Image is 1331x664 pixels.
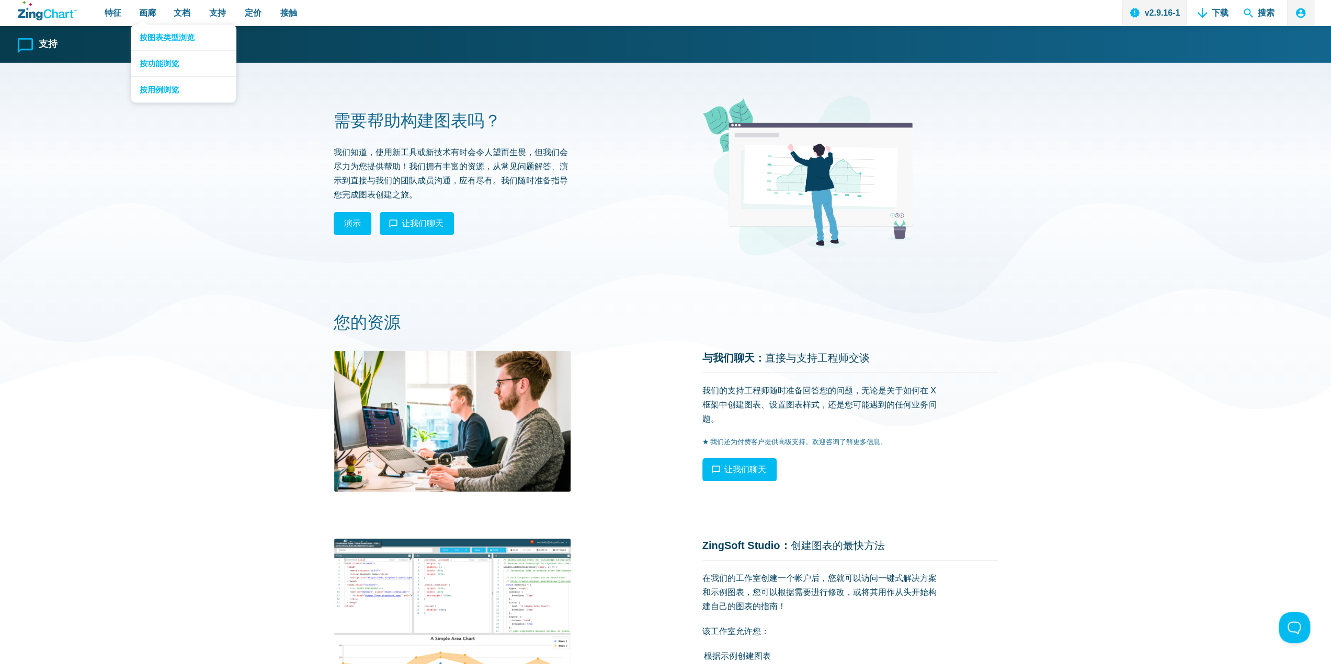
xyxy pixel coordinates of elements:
iframe: Toggle Customer Support [1279,612,1310,643]
a: 演示 [334,212,371,235]
font: 按功能浏览 [140,59,179,68]
font: 演示 [344,219,361,228]
font: 让我们聊天 [402,219,443,228]
font: 我们知道，使用新工具或新技术有时会令人望而生畏，但我们会尽力为您提供帮助！我们拥有丰富的资源，从常见问题解答、演示到直接与我们的团队成员沟通，应有尽有。我们随时准备指导您完成图表创建之旅。 [334,148,568,200]
font: 特征 [105,8,121,17]
font: 直接与支持工程师交谈 [765,352,870,364]
font: 接触 [280,8,297,17]
font: 创建图表的最快方法 [790,540,884,551]
font: 按图表类型浏览 [140,33,195,42]
a: 按功能浏览 [131,50,236,76]
a: ZingChart 徽标。点击返回主页 [18,1,77,20]
font: 支持 [209,8,226,17]
a: 按图表类型浏览 [131,25,236,50]
font: 按用例浏览 [140,85,179,94]
font: 根据示例创建图表 [704,651,771,660]
font: 支持 [39,39,58,49]
font: 文档 [174,8,190,17]
font: 我们的支持工程师随时准备回答您的问题，无论是关于如何在 X 框架中创建图表、设置图表样式，还是您可能遇到的任何业务问题。 [702,386,937,423]
font: 画廊 [139,8,156,17]
font: 在我们的工作室创建一个帐户后，您就可以访问一键式解决方案和示例图表，您可以根据需要进行修改，或将其用作从头开始构建自己的图表的指南！ [702,574,937,611]
img: 两名支持代表 [334,351,571,492]
font: 该工作室允许您： [702,627,769,636]
font: 定价 [245,8,261,17]
font: ZingSoft Studio： [702,540,791,551]
font: 与我们聊天： [702,352,765,364]
font: 我们还为付费客户提供高级支持。欢迎咨询了解更多信息。 [710,438,887,446]
font: 需要帮助构建图表吗？ [334,111,501,130]
a: 按用例浏览 [131,76,236,102]
font: 您的资源 [334,313,401,332]
font: 让我们聊天 [724,465,766,474]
